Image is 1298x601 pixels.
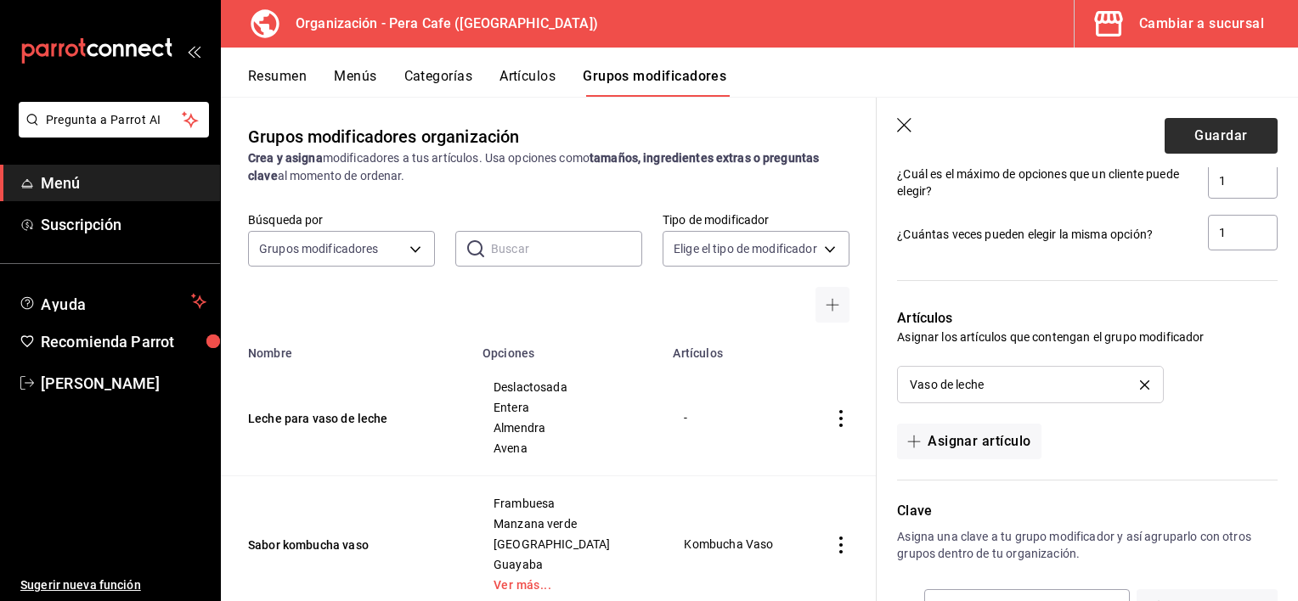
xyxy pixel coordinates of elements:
span: Elige el tipo de modificador [674,240,817,257]
div: navigation tabs [248,68,1298,97]
label: Tipo de modificador [663,214,849,226]
label: Búsqueda por [248,214,435,226]
button: Artículos [499,68,556,97]
div: modificadores a tus artículos. Usa opciones como al momento de ordenar. [248,149,849,185]
span: Grupos modificadores [259,240,379,257]
h3: Organización - Pera Cafe ([GEOGRAPHIC_DATA]) [282,14,598,34]
span: Suscripción [41,213,206,236]
div: Grupos modificadores organización [248,124,519,149]
p: ¿Cuál es el máximo de opciones que un cliente puede elegir? [897,166,1194,199]
button: Grupos modificadores [583,68,726,97]
button: Leche para vaso de leche [248,410,452,427]
span: Avena [494,442,641,454]
button: Menús [334,68,376,97]
button: Pregunta a Parrot AI [19,102,209,138]
th: Opciones [472,336,663,360]
p: Artículos [897,308,1278,329]
span: [PERSON_NAME] [41,372,206,395]
span: Entera [494,402,641,413]
span: Deslactosada [494,381,641,393]
button: actions [832,410,849,427]
span: Manzana verde [494,518,641,530]
button: Asignar artículo [897,424,1041,459]
p: Asignar los artículos que contengan el grupo modificador [897,329,1278,345]
button: open_drawer_menu [187,44,200,58]
span: Guayaba [494,559,641,570]
button: actions [832,536,849,553]
button: Resumen [248,68,307,97]
div: Cambiar a sucursal [1139,12,1264,36]
span: [GEOGRAPHIC_DATA] [494,538,641,550]
th: Artículos [663,336,805,360]
span: Recomienda Parrot [41,330,206,353]
span: Frambuesa [494,497,641,509]
p: Asigna una clave a tu grupo modificador y así agruparlo con otros grupos dentro de tu organización. [897,528,1278,562]
span: Pregunta a Parrot AI [46,111,183,129]
th: Nombre [221,336,472,360]
span: Ayuda [41,291,184,312]
span: Menú [41,171,206,194]
span: Almendra [494,422,641,434]
button: Sabor kombucha vaso [248,536,452,553]
a: Pregunta a Parrot AI [12,123,209,141]
p: ¿Cuántas veces pueden elegir la misma opción? [897,226,1194,243]
button: Guardar [1165,118,1278,154]
span: Kombucha Vaso [684,538,784,550]
button: delete [1128,380,1161,390]
strong: Crea y asigna [248,151,323,165]
div: - [683,408,785,427]
p: Clave [897,501,1278,521]
div: Vaso de leche [910,379,984,390]
span: Sugerir nueva función [20,576,206,594]
a: Ver más... [494,579,641,591]
input: Buscar [491,232,642,266]
button: Categorías [404,68,473,97]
